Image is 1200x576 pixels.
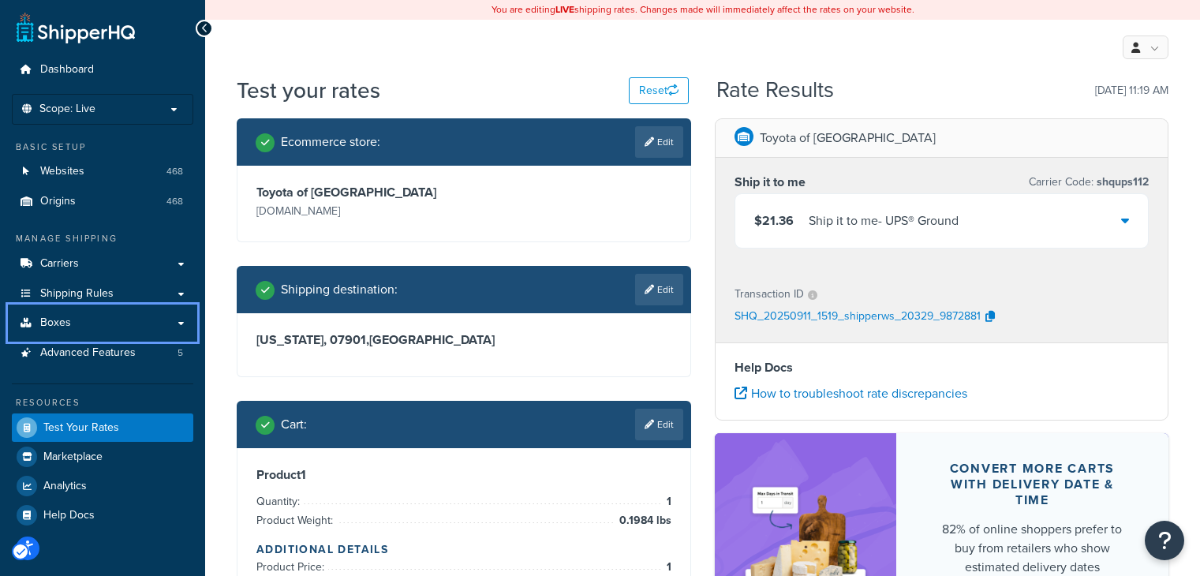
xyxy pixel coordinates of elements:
[1093,174,1149,190] span: shqups112
[256,559,328,575] span: Product Price:
[12,472,193,500] a: Analytics
[934,461,1131,508] div: Convert more carts with delivery date & time
[43,451,103,464] span: Marketplace
[629,77,689,104] button: Reset
[735,174,806,190] h3: Ship it to me
[12,187,193,216] a: Origins468
[40,287,114,301] span: Shipping Rules
[804,283,821,305] a: Scroll
[735,384,967,402] a: How to troubleshoot rate discrepancies
[166,195,183,208] span: 468
[12,338,193,368] a: Advanced Features5
[256,332,671,348] h3: [US_STATE], 07901 , [GEOGRAPHIC_DATA]
[40,316,71,330] span: Boxes
[237,75,380,106] h1: Test your rates
[760,127,936,149] p: Toyota of [GEOGRAPHIC_DATA]
[12,396,193,410] div: Resources
[40,63,94,77] span: Dashboard
[1145,521,1184,560] button: Open Resource Center
[1095,80,1168,102] p: [DATE] 11:19 AM
[12,413,193,442] a: Test Your Rates
[281,135,380,149] h2: Ecommerce store :
[43,509,95,522] span: Help Docs
[40,195,76,208] span: Origins
[12,157,193,186] a: Websites468
[735,283,804,305] p: Transaction ID
[43,480,87,493] span: Analytics
[281,282,398,297] h2: Shipping destination :
[17,12,135,43] a: Unlabelled
[635,274,683,305] a: Edit
[981,305,1000,329] button: Unlabelled
[716,78,834,103] h2: Rate Results
[635,409,683,440] a: Edit
[735,305,981,329] p: SHQ_20250911_1519_shipperws_20329_9872881
[12,140,193,154] div: Basic Setup
[281,417,307,432] h2: Cart :
[615,511,671,530] span: 0.1984 lbs
[43,421,119,435] span: Test Your Rates
[40,165,84,178] span: Websites
[256,185,460,200] h3: Toyota of [GEOGRAPHIC_DATA]
[1029,171,1149,193] p: Carrier Code:
[256,467,671,483] h3: Product 1
[39,103,95,116] span: Scope: Live
[12,443,193,471] a: Marketplace
[635,126,683,158] a: Edit
[12,249,193,279] a: Carriers
[12,94,193,125] li: Scope: Live
[40,257,79,271] span: Carriers
[256,512,337,529] span: Product Weight:
[754,211,794,230] span: $21.36
[256,541,671,558] h4: Additional Details
[12,279,193,309] a: Shipping Rules
[12,501,193,529] a: Help Docs
[809,210,959,232] div: Ship it to me - UPS® Ground
[178,346,183,360] span: 5
[12,309,193,338] a: Boxes
[256,200,460,223] p: [DOMAIN_NAME]
[40,346,136,360] span: Advanced Features
[166,165,183,178] span: 468
[256,493,304,510] span: Quantity:
[663,492,671,511] span: 1
[735,194,1149,248] div: $21.36Ship it to me- UPS® Ground
[12,232,193,245] div: Manage Shipping
[735,358,1150,377] h4: Help Docs
[555,2,574,17] b: LIVE
[1123,36,1168,59] a: Account
[12,55,193,84] a: Dashboard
